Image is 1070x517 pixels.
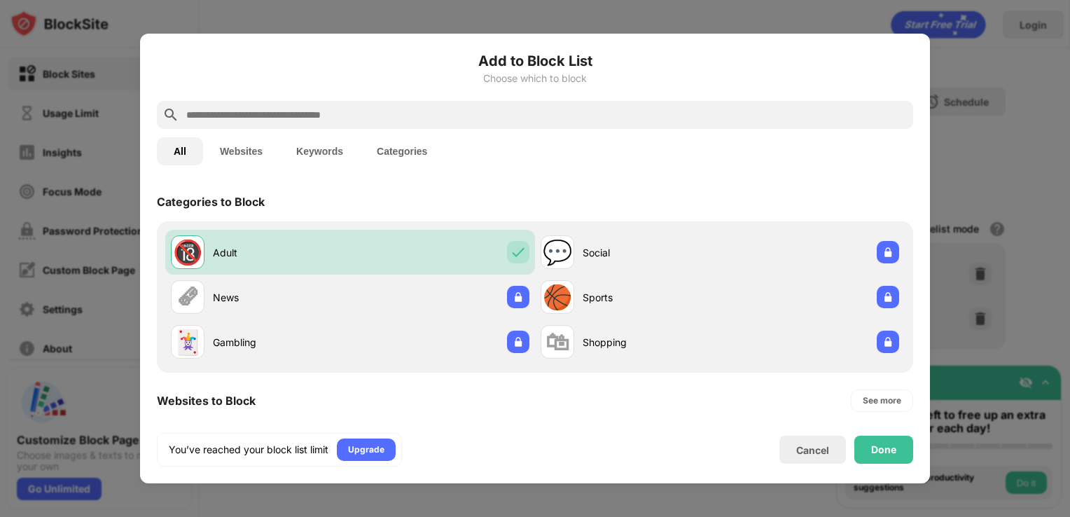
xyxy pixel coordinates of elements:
div: See more [863,394,901,408]
button: Keywords [279,137,360,165]
button: Categories [360,137,444,165]
div: Choose which to block [157,73,913,84]
button: All [157,137,203,165]
button: Websites [203,137,279,165]
img: search.svg [162,106,179,123]
div: Websites to Block [157,394,256,408]
div: Adult [213,245,350,260]
div: 🔞 [173,238,202,267]
div: 🛍 [546,328,569,357]
div: 🃏 [173,328,202,357]
div: Gambling [213,335,350,350]
div: Categories to Block [157,195,265,209]
h6: Add to Block List [157,50,913,71]
div: Sports [583,290,720,305]
div: 🗞 [176,283,200,312]
div: 🏀 [543,283,572,312]
div: You’ve reached your block list limit [169,443,328,457]
div: News [213,290,350,305]
div: Done [871,444,896,455]
div: Cancel [796,444,829,456]
div: Upgrade [348,443,384,457]
div: Shopping [583,335,720,350]
div: Social [583,245,720,260]
div: 💬 [543,238,572,267]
